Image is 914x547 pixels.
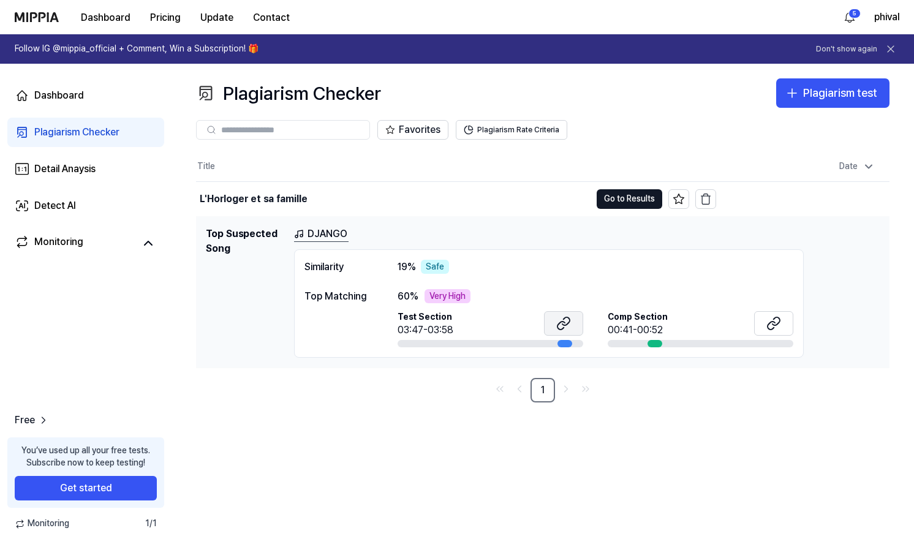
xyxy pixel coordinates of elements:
span: Monitoring [15,518,69,530]
div: L'Horloger et sa famille [200,192,308,206]
nav: pagination [196,378,889,402]
button: Get started [15,476,157,500]
th: Title [196,152,716,181]
a: Go to previous page [511,380,528,398]
div: Plagiarism test [803,85,877,102]
button: Contact [243,6,300,30]
span: 1 / 1 [145,518,157,530]
div: 5 [848,9,861,18]
a: 1 [531,378,555,402]
span: 19 % [398,260,416,274]
button: Dashboard [71,6,140,30]
a: DJANGO [294,227,349,242]
div: Plagiarism Checker [34,125,119,140]
a: Monitoring [15,235,135,252]
a: Go to first page [491,380,508,398]
button: Pricing [140,6,191,30]
div: Top Matching [304,289,373,304]
button: Plagiarism test [776,78,889,108]
a: Free [15,413,50,428]
div: Date [834,157,880,176]
button: Favorites [377,120,448,140]
div: Very High [425,289,470,304]
img: 알림 [842,10,857,25]
a: Update [191,1,243,34]
button: Update [191,6,243,30]
button: Go to Results [597,189,662,209]
span: Free [15,413,35,428]
div: Detail Anaysis [34,162,96,176]
span: 60 % [398,289,418,304]
div: Monitoring [34,235,83,252]
div: 00:41-00:52 [608,323,668,338]
a: Dashboard [7,81,164,110]
div: Safe [421,260,449,274]
td: [DATE] 12:06 AM [716,181,889,216]
div: Detect AI [34,198,76,213]
button: Don't show again [816,44,877,55]
a: Go to last page [577,380,594,398]
a: Plagiarism Checker [7,118,164,147]
span: Test Section [398,311,453,323]
h1: Follow IG @mippia_official + Comment, Win a Subscription! 🎁 [15,43,259,55]
h1: Top Suspected Song [206,227,284,358]
div: 03:47-03:58 [398,323,453,338]
a: Detail Anaysis [7,154,164,184]
button: Plagiarism Rate Criteria [456,120,567,140]
div: Similarity [304,260,373,274]
button: 알림5 [840,7,859,27]
a: Detect AI [7,191,164,221]
img: logo [15,12,59,22]
div: You’ve used up all your free tests. Subscribe now to keep testing! [21,445,150,469]
span: Comp Section [608,311,668,323]
button: phival [874,10,899,25]
div: Dashboard [34,88,84,103]
a: Go to next page [557,380,575,398]
div: Plagiarism Checker [196,78,381,108]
